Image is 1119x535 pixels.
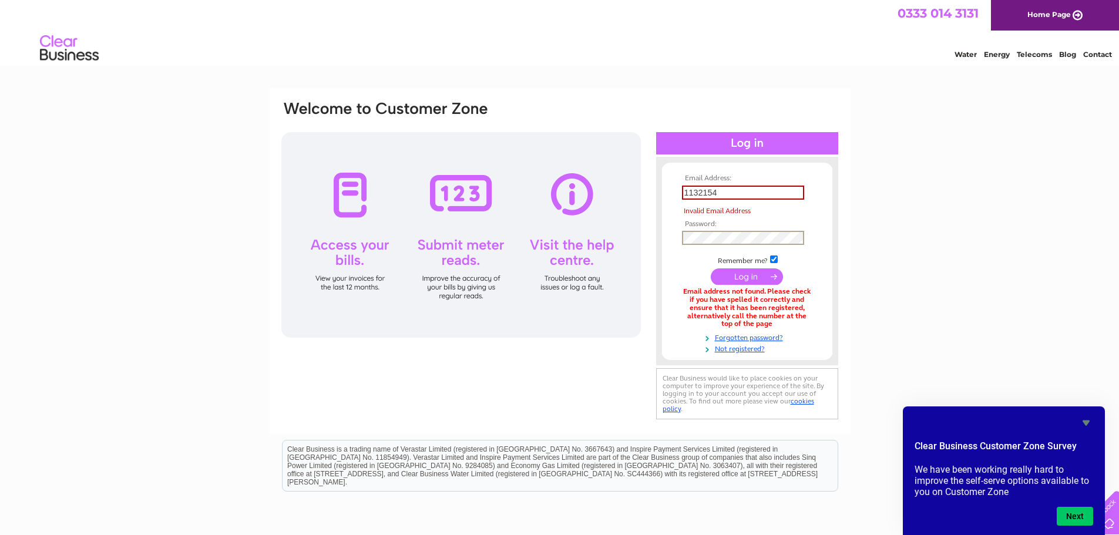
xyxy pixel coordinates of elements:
a: Energy [984,50,1010,59]
a: Not registered? [682,342,815,354]
p: We have been working really hard to improve the self-serve options available to you on Customer Zone [915,464,1093,497]
input: Submit [711,268,783,285]
a: cookies policy [663,397,814,413]
div: Clear Business would like to place cookies on your computer to improve your experience of the sit... [656,368,838,419]
img: logo.png [39,31,99,66]
div: Email address not found. Please check if you have spelled it correctly and ensure that it has bee... [682,288,812,328]
th: Email Address: [679,174,815,183]
td: Remember me? [679,254,815,265]
a: Telecoms [1017,50,1052,59]
button: Next question [1057,507,1093,526]
span: Invalid Email Address [684,207,751,215]
a: Blog [1059,50,1076,59]
a: Contact [1083,50,1112,59]
div: Clear Business Customer Zone Survey [915,416,1093,526]
div: Clear Business is a trading name of Verastar Limited (registered in [GEOGRAPHIC_DATA] No. 3667643... [283,6,838,57]
h2: Clear Business Customer Zone Survey [915,439,1093,459]
a: 0333 014 3131 [898,6,979,21]
a: Water [955,50,977,59]
th: Password: [679,220,815,228]
a: Forgotten password? [682,331,815,342]
button: Hide survey [1079,416,1093,430]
